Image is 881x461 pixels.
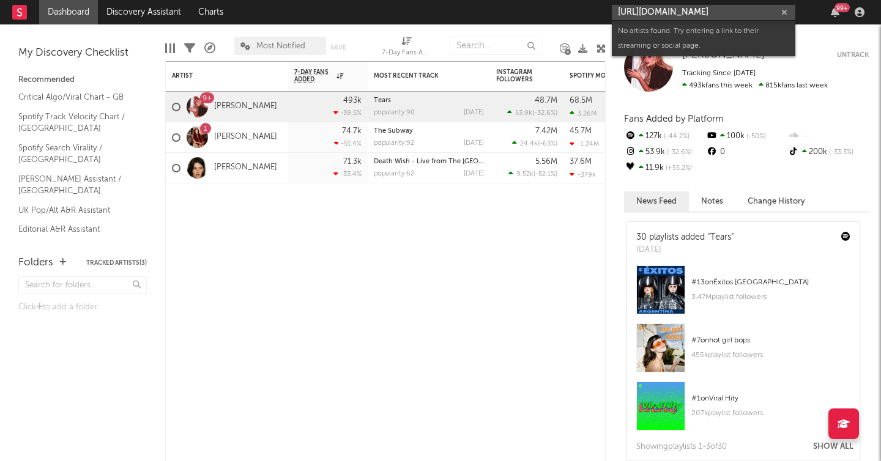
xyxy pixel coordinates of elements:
[343,158,362,166] div: 71.3k
[570,109,597,117] div: 3.26M
[837,49,869,61] button: Untrack
[624,128,705,144] div: 127k
[464,171,484,177] div: [DATE]
[18,46,147,61] div: My Discovery Checklist
[691,406,850,421] div: 207k playlist followers
[570,97,592,105] div: 68.5M
[333,109,362,117] div: -39.5 %
[374,97,391,104] a: Tears
[682,70,756,77] span: Tracking Since: [DATE]
[516,171,533,178] span: 9.52k
[831,7,839,17] button: 99+
[735,191,817,212] button: Change History
[535,171,556,178] span: -52.1 %
[374,140,414,147] div: popularity: 92
[165,31,175,66] div: Edit Columns
[508,170,557,178] div: ( )
[512,139,557,147] div: ( )
[333,170,362,178] div: -33.4 %
[294,68,333,83] span: 7-Day Fans Added
[18,110,135,135] a: Spotify Track Velocity Chart / [GEOGRAPHIC_DATA]
[515,110,532,117] span: 53.9k
[450,37,541,55] input: Search...
[374,171,414,177] div: popularity: 62
[86,260,147,266] button: Tracked Artists(3)
[682,50,765,60] span: [PERSON_NAME]
[691,290,850,304] div: 3.47M playlist followers
[787,128,869,144] div: --
[691,275,850,290] div: # 13 on Éxitos [GEOGRAPHIC_DATA]
[624,114,724,124] span: Fans Added by Platform
[374,158,532,165] a: Death Wish - Live from The [GEOGRAPHIC_DATA]
[374,158,484,165] div: Death Wish - Live from The O2 Arena
[570,72,661,79] div: Spotify Monthly Listeners
[570,127,592,135] div: 45.7M
[18,141,135,166] a: Spotify Search Virality / [GEOGRAPHIC_DATA]
[612,21,795,56] div: No artists found. Try entering a link to their streaming or social page.
[214,132,277,142] a: [PERSON_NAME]
[330,44,346,51] button: Save
[18,73,147,87] div: Recommended
[18,204,135,217] a: UK Pop/Alt A&R Assistant
[184,31,195,66] div: Filters
[827,149,853,156] span: -33.3 %
[665,149,692,156] span: -32.6 %
[496,68,539,83] div: Instagram Followers
[382,31,431,66] div: 7-Day Fans Added (7-Day Fans Added)
[627,265,860,323] a: #13onÉxitos [GEOGRAPHIC_DATA]3.47Mplaylist followers
[691,333,850,348] div: # 7 on hot girl bops
[374,97,484,104] div: Tears
[691,391,850,406] div: # 1 on Viral Hity
[507,109,557,117] div: ( )
[535,127,557,135] div: 7.42M
[636,440,727,454] div: Showing playlist s 1- 3 of 30
[708,233,734,242] a: "Tears"
[813,443,853,451] button: Show All
[627,323,860,382] a: #7onhot girl bops455kplaylist followers
[256,42,305,50] span: Most Notified
[18,90,135,104] a: Critical Algo/Viral Chart - GB
[540,141,556,147] span: -63 %
[534,110,556,117] span: -32.6 %
[636,244,734,256] div: [DATE]
[682,82,828,89] span: 815k fans last week
[535,97,557,105] div: 48.7M
[705,144,787,160] div: 0
[464,140,484,147] div: [DATE]
[18,256,53,270] div: Folders
[464,109,484,116] div: [DATE]
[374,72,466,79] div: Most Recent Track
[214,163,277,173] a: [PERSON_NAME]
[612,5,795,20] input: Search for artists
[535,158,557,166] div: 5.56M
[627,382,860,440] a: #1onViral Hity207kplaylist followers
[18,172,135,197] a: [PERSON_NAME] Assistant / [GEOGRAPHIC_DATA]
[745,133,766,140] span: -50 %
[18,223,135,248] a: Editorial A&R Assistant ([GEOGRAPHIC_DATA])
[374,128,484,135] div: The Subway
[835,3,850,12] div: 99 +
[18,300,147,315] div: Click to add a folder.
[570,158,592,166] div: 37.6M
[705,128,787,144] div: 100k
[172,72,264,79] div: Artist
[624,191,689,212] button: News Feed
[570,171,596,179] div: -379k
[342,127,362,135] div: 74.7k
[343,97,362,105] div: 493k
[636,231,734,244] div: 30 playlists added
[374,128,413,135] a: The Subway
[662,133,690,140] span: -44.2 %
[382,46,431,61] div: 7-Day Fans Added (7-Day Fans Added)
[624,160,705,176] div: 11.9k
[682,82,753,89] span: 493k fans this week
[624,144,705,160] div: 53.9k
[664,165,692,172] span: +55.2 %
[689,191,735,212] button: Notes
[520,141,538,147] span: 24.4k
[214,101,277,112] a: [PERSON_NAME]
[334,139,362,147] div: -51.4 %
[691,348,850,363] div: 455k playlist followers
[787,144,869,160] div: 200k
[204,31,215,66] div: A&R Pipeline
